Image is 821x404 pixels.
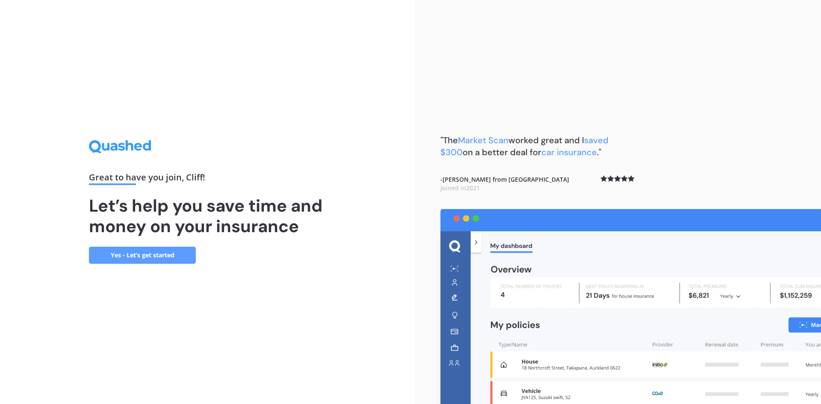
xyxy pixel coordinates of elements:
span: saved $300 [440,135,608,158]
a: Yes - Let’s get started [89,247,196,264]
img: dashboard.webp [440,209,821,404]
b: "The worked great and I on a better deal for ." [440,135,608,158]
h1: Let’s help you save time and money on your insurance [89,195,326,236]
span: car insurance [541,147,597,158]
span: Market Scan [458,135,508,146]
b: - [PERSON_NAME] from [GEOGRAPHIC_DATA] [440,175,569,192]
div: Great to have you join , Cliff ! [89,173,326,185]
span: Joined in 2021 [440,184,480,192]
